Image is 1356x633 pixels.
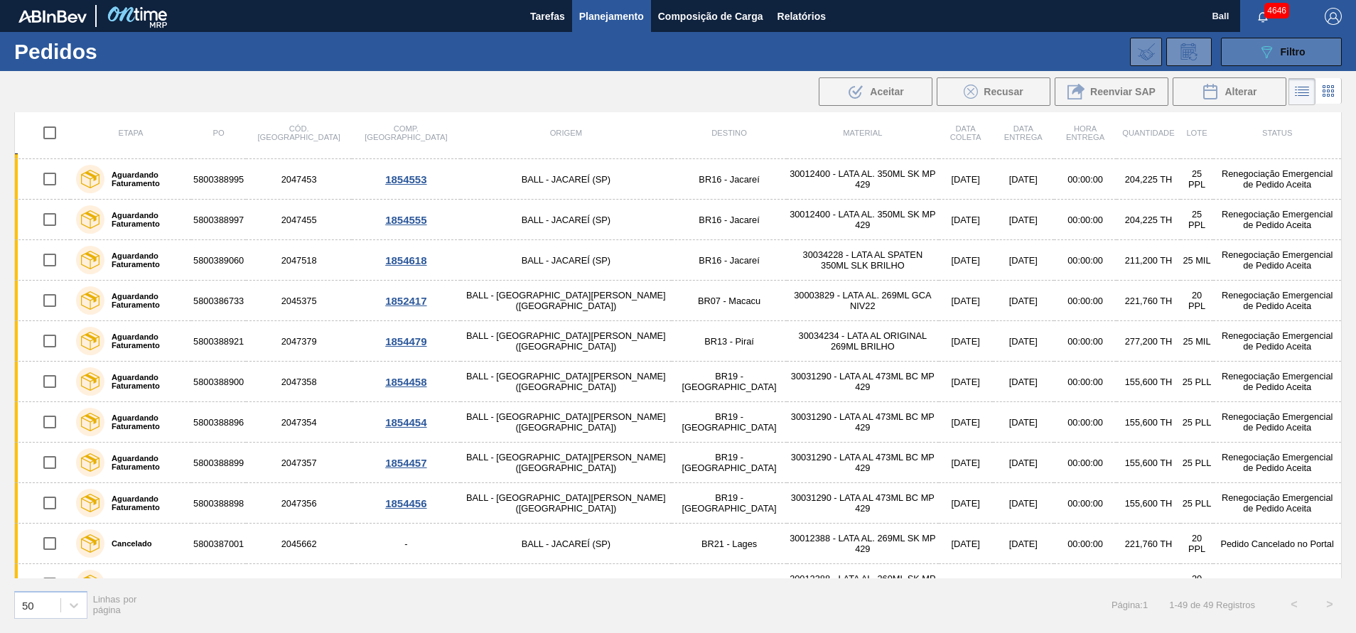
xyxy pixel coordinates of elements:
td: 00:00:00 [1054,240,1116,281]
button: Filtro [1221,38,1342,66]
td: 2047453 [246,159,352,200]
td: [DATE] [939,159,993,200]
div: Recusar [937,77,1050,106]
span: 1 - 49 de 49 Registros [1169,600,1255,610]
a: Aguardando Faturamento58003889972047455BALL - JACAREÍ (SP)BR16 - Jacareí30012400 - LATA AL. 350ML... [15,200,1342,240]
button: < [1276,587,1312,622]
img: TNhmsLtSVTkK8tSr43FrP2fwEKptu5GPRR3wAAAABJRU5ErkJggg== [18,10,87,23]
span: Comp. [GEOGRAPHIC_DATA] [365,124,447,141]
a: Aguardando Faturamento58003888962047354BALL - [GEOGRAPHIC_DATA][PERSON_NAME] ([GEOGRAPHIC_DATA])B... [15,402,1342,443]
td: BALL - [GEOGRAPHIC_DATA][PERSON_NAME] ([GEOGRAPHIC_DATA]) [461,483,672,524]
td: Renegociação Emergencial de Pedido Aceita [1213,402,1341,443]
span: Linhas por página [93,594,137,615]
span: Relatórios [777,8,826,25]
div: Importar Negociações dos Pedidos [1130,38,1162,66]
td: 221,760 TH [1116,524,1180,564]
div: 50 [22,599,34,611]
div: 1854456 [354,497,458,509]
td: 277,200 TH [1116,321,1180,362]
td: 30003829 - LATA AL. 269ML GCA NIV22 [787,281,939,321]
td: 25 PPL [1180,159,1214,200]
td: BR21 - Lages [672,564,787,605]
td: [DATE] [993,321,1054,362]
td: 2047455 [246,200,352,240]
td: [DATE] [939,281,993,321]
span: Lote [1186,129,1207,137]
td: 00:00:00 [1054,402,1116,443]
span: Planejamento [579,8,644,25]
td: BR19 - [GEOGRAPHIC_DATA] [672,402,787,443]
td: 30012400 - LATA AL. 350ML SK MP 429 [787,159,939,200]
td: 00:00:00 [1054,159,1116,200]
td: Renegociação Emergencial de Pedido Aceita [1213,443,1341,483]
div: 1854555 [354,214,458,226]
span: 4646 [1264,3,1289,18]
td: 2047357 [246,443,352,483]
td: [DATE] [939,524,993,564]
td: BR19 - [GEOGRAPHIC_DATA] [672,483,787,524]
label: Aguardando Faturamento [104,211,185,228]
td: 30012388 - LATA AL. 269ML SK MP 429 [787,524,939,564]
td: [DATE] [939,402,993,443]
div: Solicitação de Revisão de Pedidos [1166,38,1212,66]
td: 2047518 [246,240,352,281]
td: 00:00:00 [1054,281,1116,321]
button: Alterar [1173,77,1286,106]
td: Renegociação Emergencial de Pedido Aceita [1213,483,1341,524]
td: 30031290 - LATA AL 473ML BC MP 429 [787,443,939,483]
td: 5800389060 [191,240,246,281]
img: Logout [1325,8,1342,25]
span: PO [213,129,225,137]
td: 00:00:00 [1054,564,1116,605]
span: Composição de Carga [658,8,763,25]
div: 1854458 [354,376,458,388]
td: 5800388997 [191,200,246,240]
a: Aguardando Faturamento58003888992047357BALL - [GEOGRAPHIC_DATA][PERSON_NAME] ([GEOGRAPHIC_DATA])B... [15,443,1342,483]
button: Notificações [1240,6,1286,26]
td: 00:00:00 [1054,443,1116,483]
td: 155,600 TH [1116,443,1180,483]
td: BR16 - Jacareí [672,159,787,200]
td: [DATE] [993,564,1054,605]
td: Renegociação Emergencial de Pedido Aceita [1213,321,1341,362]
td: 30031290 - LATA AL 473ML BC MP 429 [787,362,939,402]
td: 25 PLL [1180,402,1214,443]
td: 5800387001 [191,524,246,564]
td: 30034234 - LATA AL ORIGINAL 269ML BRILHO [787,321,939,362]
td: 30012388 - LATA AL. 269ML SK MP 429 [787,564,939,605]
td: 00:00:00 [1054,200,1116,240]
td: 5800387000 [191,564,246,605]
div: 1852417 [354,295,458,307]
td: [DATE] [993,402,1054,443]
td: 25 MIL [1180,240,1214,281]
td: 25 PPL [1180,200,1214,240]
td: 155,600 TH [1116,402,1180,443]
td: Renegociação Emergencial de Pedido Aceita [1213,240,1341,281]
td: 5800386733 [191,281,246,321]
div: 1854454 [354,416,458,428]
td: BALL - JACAREÍ (SP) [461,564,672,605]
td: 221,760 TH [1116,564,1180,605]
div: Visão em Lista [1288,78,1315,105]
td: BR19 - [GEOGRAPHIC_DATA] [672,443,787,483]
label: Aguardando Faturamento [104,373,185,390]
span: Data Entrega [1004,124,1043,141]
td: 00:00:00 [1054,362,1116,402]
td: [DATE] [993,200,1054,240]
span: Status [1262,129,1292,137]
div: Reenviar SAP [1055,77,1168,106]
span: Hora Entrega [1066,124,1104,141]
label: Aguardando Faturamento [104,413,185,431]
td: BALL - [GEOGRAPHIC_DATA][PERSON_NAME] ([GEOGRAPHIC_DATA]) [461,362,672,402]
span: Origem [550,129,582,137]
td: [DATE] [993,524,1054,564]
a: Aguardando Faturamento58003867332045375BALL - [GEOGRAPHIC_DATA][PERSON_NAME] ([GEOGRAPHIC_DATA])B... [15,281,1342,321]
a: Aguardando Faturamento58003889212047379BALL - [GEOGRAPHIC_DATA][PERSON_NAME] ([GEOGRAPHIC_DATA])B... [15,321,1342,362]
td: [DATE] [993,443,1054,483]
td: 5800388899 [191,443,246,483]
label: Aguardando Faturamento [104,171,185,188]
td: BALL - [GEOGRAPHIC_DATA][PERSON_NAME] ([GEOGRAPHIC_DATA]) [461,402,672,443]
td: BALL - [GEOGRAPHIC_DATA][PERSON_NAME] ([GEOGRAPHIC_DATA]) [461,443,672,483]
td: 5800388900 [191,362,246,402]
td: 2047354 [246,402,352,443]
